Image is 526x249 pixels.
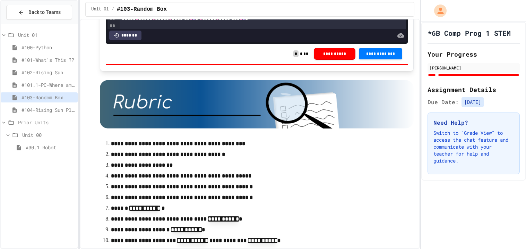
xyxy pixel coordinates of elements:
[430,65,518,71] div: [PERSON_NAME]
[21,106,75,114] span: #104-Rising Sun Plus
[427,3,448,19] div: My Account
[428,28,511,38] h1: *6B Comp Prog 1 STEM
[21,44,75,51] span: #100-Python
[433,130,514,164] p: Switch to "Grade View" to access the chat feature and communicate with your teacher for help and ...
[112,7,114,12] span: /
[433,118,514,127] h3: Need Help?
[117,5,167,14] span: #103-Random Box
[22,131,75,139] span: Unit 00
[428,49,520,59] h2: Your Progress
[21,69,75,76] span: #102-Rising Sun
[21,81,75,89] span: #101.1-PC-Where am I?
[462,97,484,107] span: [DATE]
[18,31,75,39] span: Unit 01
[28,9,61,16] span: Back to Teams
[21,56,75,64] span: #101-What's This ??
[26,144,75,151] span: #00.1 Robot
[18,119,75,126] span: Prior Units
[91,7,109,12] span: Unit 01
[6,5,72,20] button: Back to Teams
[21,94,75,101] span: #103-Random Box
[428,85,520,94] h2: Assignment Details
[428,98,459,106] span: Due Date:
